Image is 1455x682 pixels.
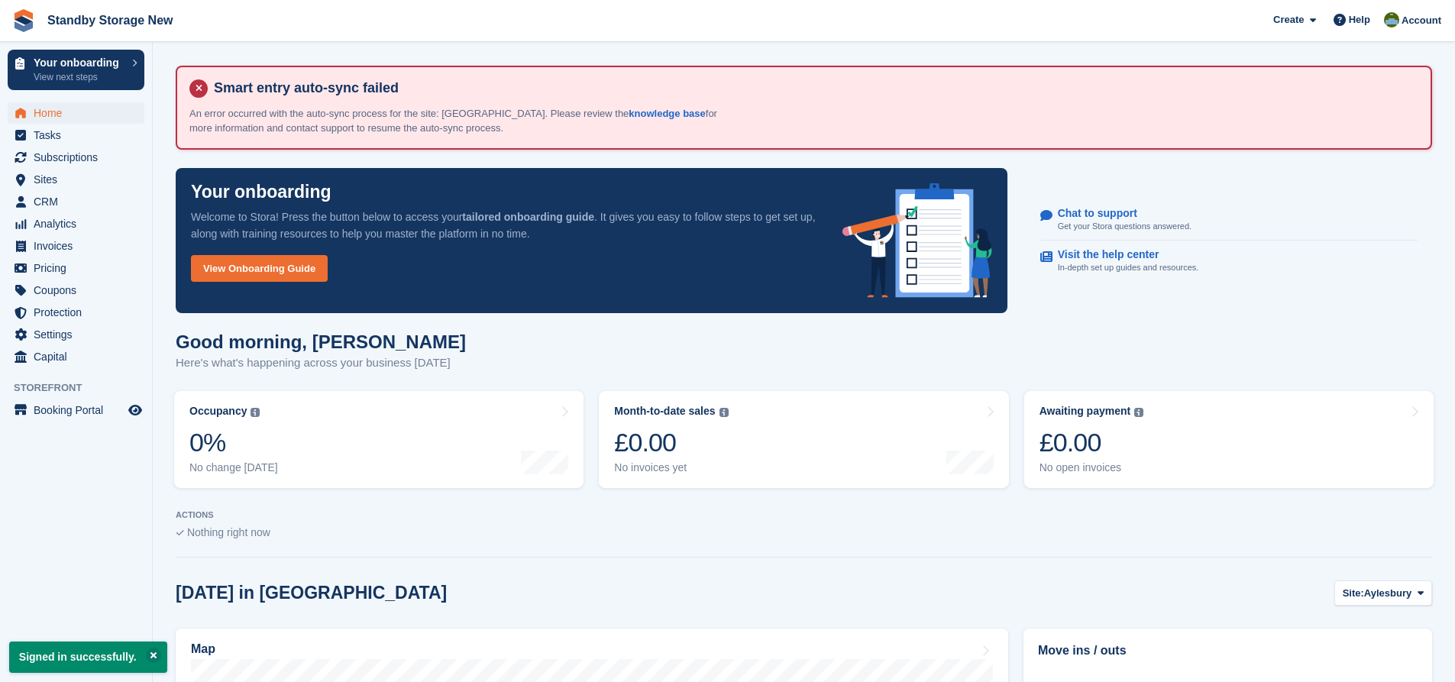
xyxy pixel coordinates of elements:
p: Your onboarding [34,57,124,68]
span: Create [1273,12,1304,27]
p: Chat to support [1058,207,1179,220]
span: Sites [34,169,125,190]
a: Your onboarding View next steps [8,50,144,90]
img: stora-icon-8386f47178a22dfd0bd8f6a31ec36ba5ce8667c1dd55bd0f319d3a0aa187defe.svg [12,9,35,32]
img: Aaron Winter [1384,12,1399,27]
p: ACTIONS [176,510,1432,520]
strong: tailored onboarding guide [462,211,594,223]
div: £0.00 [1040,427,1144,458]
img: icon-info-grey-7440780725fd019a000dd9b08b2336e03edf1995a4989e88bcd33f0948082b44.svg [1134,408,1143,417]
span: Aylesbury [1364,586,1411,601]
span: Help [1349,12,1370,27]
span: Home [34,102,125,124]
span: Capital [34,346,125,367]
p: Signed in successfully. [9,642,167,673]
h2: [DATE] in [GEOGRAPHIC_DATA] [176,583,447,603]
span: Tasks [34,124,125,146]
span: Site: [1343,586,1364,601]
span: Analytics [34,213,125,234]
a: knowledge base [629,108,705,119]
div: No invoices yet [614,461,728,474]
a: menu [8,213,144,234]
a: menu [8,102,144,124]
div: £0.00 [614,427,728,458]
a: View Onboarding Guide [191,255,328,282]
div: Month-to-date sales [614,405,715,418]
div: No open invoices [1040,461,1144,474]
div: Awaiting payment [1040,405,1131,418]
a: Occupancy 0% No change [DATE] [174,391,584,488]
a: menu [8,399,144,421]
a: menu [8,147,144,168]
p: In-depth set up guides and resources. [1058,261,1199,274]
a: menu [8,124,144,146]
a: Visit the help center In-depth set up guides and resources. [1040,241,1418,282]
span: Pricing [34,257,125,279]
a: menu [8,346,144,367]
span: CRM [34,191,125,212]
p: Here's what's happening across your business [DATE] [176,354,466,372]
a: menu [8,191,144,212]
a: menu [8,302,144,323]
p: Your onboarding [191,183,331,201]
a: menu [8,257,144,279]
div: 0% [189,427,278,458]
p: View next steps [34,70,124,84]
span: Storefront [14,380,152,396]
a: menu [8,280,144,301]
span: Nothing right now [187,526,270,538]
span: Settings [34,324,125,345]
h1: Good morning, [PERSON_NAME] [176,331,466,352]
a: Awaiting payment £0.00 No open invoices [1024,391,1434,488]
a: Month-to-date sales £0.00 No invoices yet [599,391,1008,488]
a: menu [8,235,144,257]
a: Standby Storage New [41,8,179,33]
p: An error occurred with the auto-sync process for the site: [GEOGRAPHIC_DATA]. Please review the f... [189,106,724,136]
a: Preview store [126,401,144,419]
a: menu [8,324,144,345]
span: Coupons [34,280,125,301]
p: Visit the help center [1058,248,1187,261]
h2: Map [191,642,215,656]
a: Chat to support Get your Stora questions answered. [1040,199,1418,241]
p: Welcome to Stora! Press the button below to access your . It gives you easy to follow steps to ge... [191,208,818,242]
span: Protection [34,302,125,323]
p: Get your Stora questions answered. [1058,220,1191,233]
img: blank_slate_check_icon-ba018cac091ee9be17c0a81a6c232d5eb81de652e7a59be601be346b1b6ddf79.svg [176,530,184,536]
img: icon-info-grey-7440780725fd019a000dd9b08b2336e03edf1995a4989e88bcd33f0948082b44.svg [251,408,260,417]
span: Account [1402,13,1441,28]
div: Occupancy [189,405,247,418]
h2: Move ins / outs [1038,642,1418,660]
a: menu [8,169,144,190]
h4: Smart entry auto-sync failed [208,79,1418,97]
div: No change [DATE] [189,461,278,474]
span: Booking Portal [34,399,125,421]
span: Subscriptions [34,147,125,168]
img: icon-info-grey-7440780725fd019a000dd9b08b2336e03edf1995a4989e88bcd33f0948082b44.svg [719,408,729,417]
img: onboarding-info-6c161a55d2c0e0a8cae90662b2fe09162a5109e8cc188191df67fb4f79e88e88.svg [842,183,992,298]
span: Invoices [34,235,125,257]
button: Site: Aylesbury [1334,580,1432,606]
